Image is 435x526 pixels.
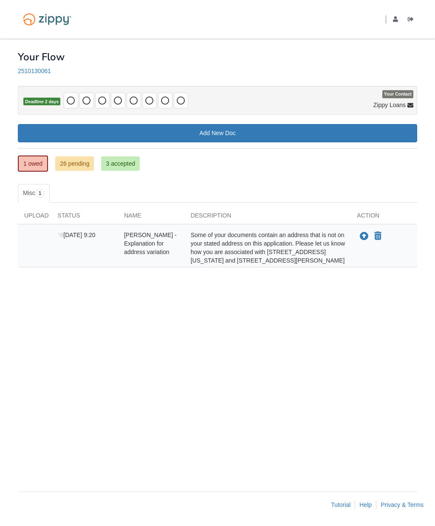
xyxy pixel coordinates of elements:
div: Some of your documents contain an address that is not on your stated address on this application.... [184,231,351,265]
a: 3 accepted [101,156,140,171]
span: 1 [35,189,45,198]
span: Deadline 2 days [23,98,60,106]
div: Action [350,211,417,224]
div: Description [184,211,351,224]
a: Add New Doc [18,124,417,142]
h1: Your Flow [18,51,417,62]
a: edit profile [393,16,401,25]
span: [PERSON_NAME] - Explanation for address variation [124,232,177,255]
a: Log out [408,16,417,25]
div: Status [51,211,118,224]
div: Name [118,211,184,224]
span: Your Contact [382,90,413,99]
a: 2510130061 [18,68,51,74]
a: 26 pending [55,156,94,171]
img: Logo [18,9,76,29]
a: Tutorial [331,501,350,508]
a: Privacy & Terms [381,501,424,508]
span: Zippy Loans [373,101,406,109]
button: Declare Juan Ramirez - Explanation for address variation not applicable [373,231,382,241]
a: 1 owed [18,156,48,172]
a: Help [359,501,372,508]
a: Misc [18,184,50,203]
button: Upload Juan Ramirez - Explanation for address variation [359,231,369,242]
span: [DATE] 9:20 [57,232,95,238]
div: Upload [18,211,51,224]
